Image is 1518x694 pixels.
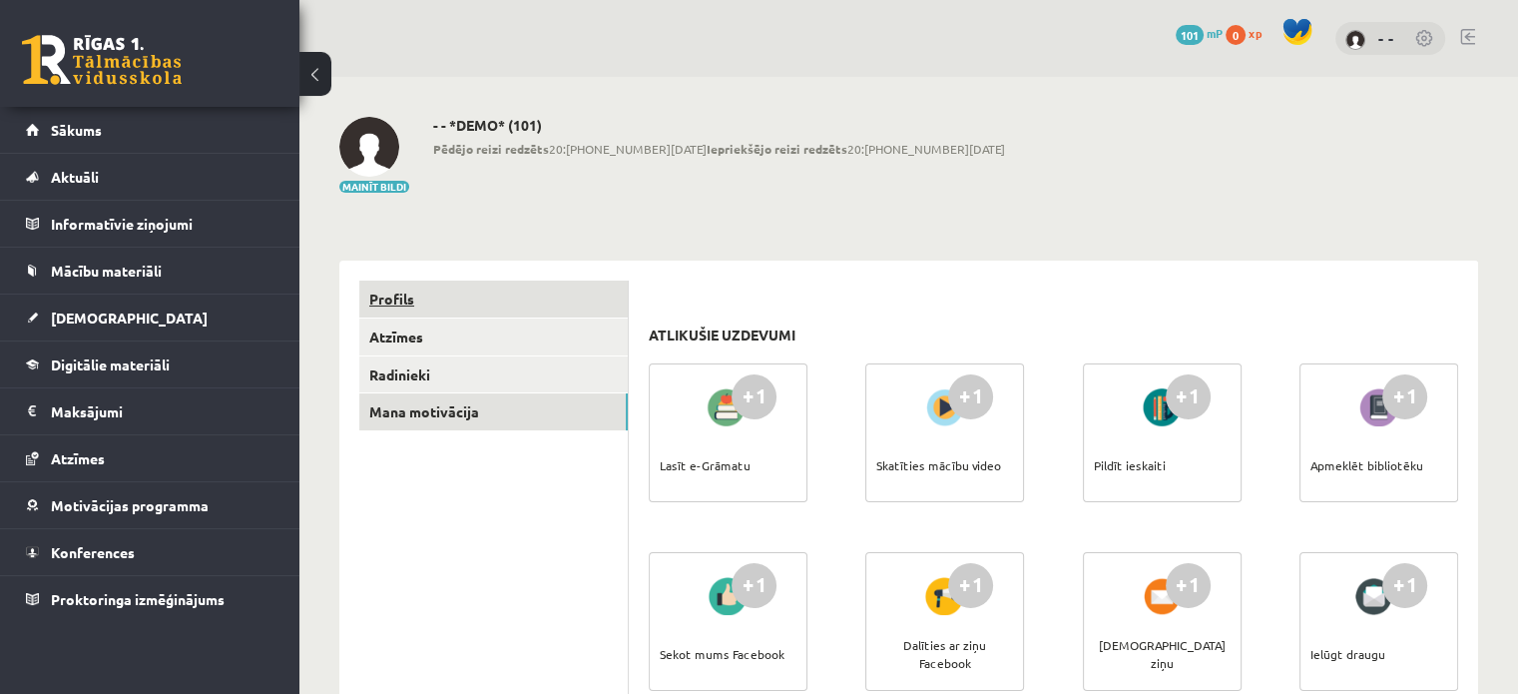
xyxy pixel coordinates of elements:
[1382,374,1427,419] div: +1
[26,435,274,481] a: Atzīmes
[51,496,209,514] span: Motivācijas programma
[51,309,208,327] span: [DEMOGRAPHIC_DATA]
[1310,430,1423,500] div: Apmeklēt bibliotēku
[26,248,274,294] a: Mācību materiāli
[876,430,1001,500] div: Skatīties mācību video
[1207,25,1223,41] span: mP
[1176,25,1204,45] span: 101
[51,543,135,561] span: Konferences
[1310,619,1385,689] div: Ielūgt draugu
[732,374,776,419] div: +1
[948,563,993,608] div: +1
[1094,619,1231,689] div: [DEMOGRAPHIC_DATA] ziņu
[1378,28,1394,48] a: - -
[51,121,102,139] span: Sākums
[433,140,1005,158] span: 20:[PHONE_NUMBER][DATE] 20:[PHONE_NUMBER][DATE]
[51,168,99,186] span: Aktuāli
[26,529,274,575] a: Konferences
[26,107,274,153] a: Sākums
[26,576,274,622] a: Proktoringa izmēģinājums
[1166,374,1211,419] div: +1
[1094,430,1166,500] div: Pildīt ieskaiti
[649,327,795,344] h3: Atlikušie uzdevumi
[26,295,274,341] a: [DEMOGRAPHIC_DATA]
[660,430,751,500] div: Lasīt e-Grāmatu
[26,388,274,434] a: Maksājumi
[339,117,399,177] img: - -
[1176,25,1223,41] a: 101 mP
[1382,563,1427,608] div: +1
[876,619,1013,689] div: Dalīties ar ziņu Facebook
[1226,25,1271,41] a: 0 xp
[51,201,274,247] legend: Informatīvie ziņojumi
[359,393,628,430] a: Mana motivācija
[359,281,628,318] a: Profils
[707,141,847,157] b: Iepriekšējo reizi redzēts
[51,262,162,280] span: Mācību materiāli
[732,563,776,608] div: +1
[26,154,274,200] a: Aktuāli
[51,355,170,373] span: Digitālie materiāli
[26,482,274,528] a: Motivācijas programma
[1226,25,1246,45] span: 0
[26,342,274,387] a: Digitālie materiāli
[339,181,409,193] button: Mainīt bildi
[51,388,274,434] legend: Maksājumi
[51,590,225,608] span: Proktoringa izmēģinājums
[51,449,105,467] span: Atzīmes
[1166,563,1211,608] div: +1
[359,356,628,393] a: Radinieki
[948,374,993,419] div: +1
[433,117,1005,134] h2: - - *DEMO* (101)
[433,141,549,157] b: Pēdējo reizi redzēts
[26,201,274,247] a: Informatīvie ziņojumi
[359,319,628,355] a: Atzīmes
[1249,25,1262,41] span: xp
[22,35,182,85] a: Rīgas 1. Tālmācības vidusskola
[1345,30,1365,50] img: - -
[660,619,784,689] div: Sekot mums Facebook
